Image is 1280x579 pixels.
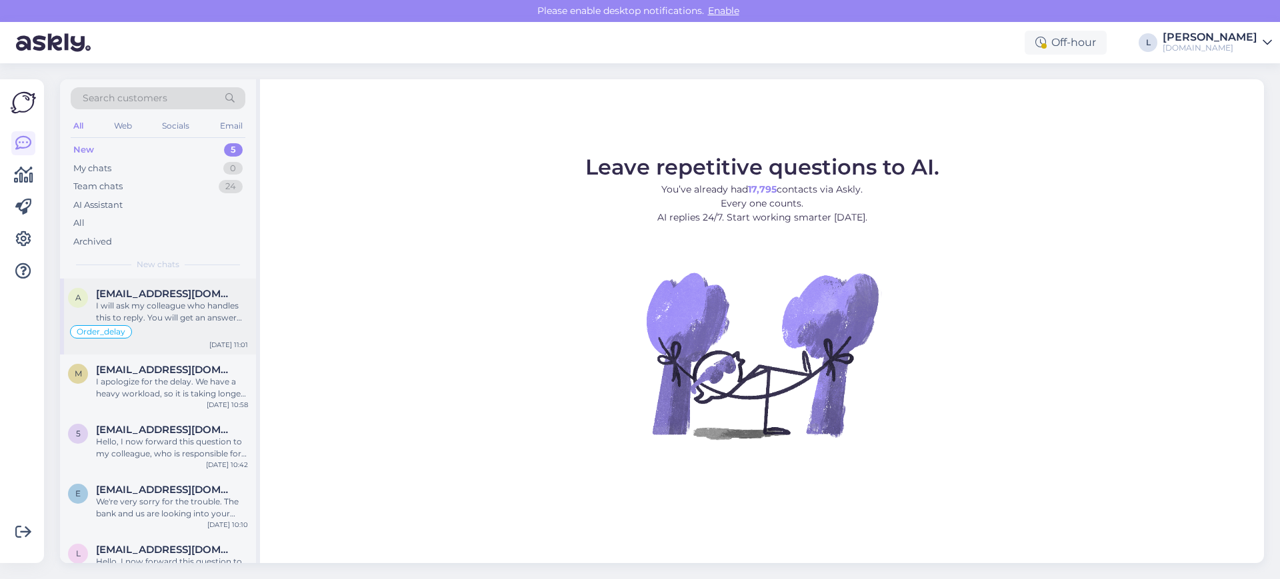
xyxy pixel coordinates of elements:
div: [DATE] 10:42 [206,460,248,470]
span: ludmilajurkane@inbox.lv [96,544,235,556]
img: No Chat active [642,235,882,475]
div: 0 [223,162,243,175]
span: mikuscesnieks192@gmail.com [96,364,235,376]
span: 5 [76,428,81,438]
a: [PERSON_NAME][DOMAIN_NAME] [1163,32,1272,53]
span: 5521390@gmail.com [96,424,235,436]
div: Email [217,117,245,135]
div: [DATE] 10:10 [207,520,248,530]
div: 24 [219,180,243,193]
div: Socials [159,117,192,135]
div: Hello, I now forward this question to my colleague, who is responsible for this. The reply will b... [96,436,248,460]
span: Ergo.roomussaar@gmail.com [96,484,235,496]
div: I apologize for the delay. We have a heavy workload, so it is taking longer than expected to fulf... [96,376,248,400]
span: a [75,292,81,302]
b: 17,795 [748,183,777,195]
span: l [76,548,81,558]
span: New chats [137,259,179,271]
div: All [73,217,85,230]
div: Team chats [73,180,123,193]
span: E [75,488,81,498]
span: alekseimironenko6@gmail.com [96,288,235,300]
div: [DOMAIN_NAME] [1163,43,1257,53]
div: We're very sorry for the trouble. The bank and us are looking into your purchase. We hope to solv... [96,496,248,520]
span: Leave repetitive questions to AI. [585,154,939,180]
div: L [1139,33,1157,52]
div: AI Assistant [73,199,123,212]
div: [DATE] 11:01 [209,340,248,350]
div: [DATE] 10:58 [207,400,248,410]
div: I will ask my colleague who handles this to reply. You will get an answer during our working hours. [96,300,248,324]
div: All [71,117,86,135]
div: Archived [73,235,112,249]
div: Web [111,117,135,135]
div: New [73,143,94,157]
span: m [75,368,82,378]
div: 5 [224,143,243,157]
p: You’ve already had contacts via Askly. Every one counts. AI replies 24/7. Start working smarter [... [585,183,939,225]
span: Search customers [83,91,167,105]
div: Off-hour [1025,31,1107,55]
div: [PERSON_NAME] [1163,32,1257,43]
div: My chats [73,162,111,175]
span: Enable [704,5,743,17]
span: Order_delay [77,328,125,336]
img: Askly Logo [11,90,36,115]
